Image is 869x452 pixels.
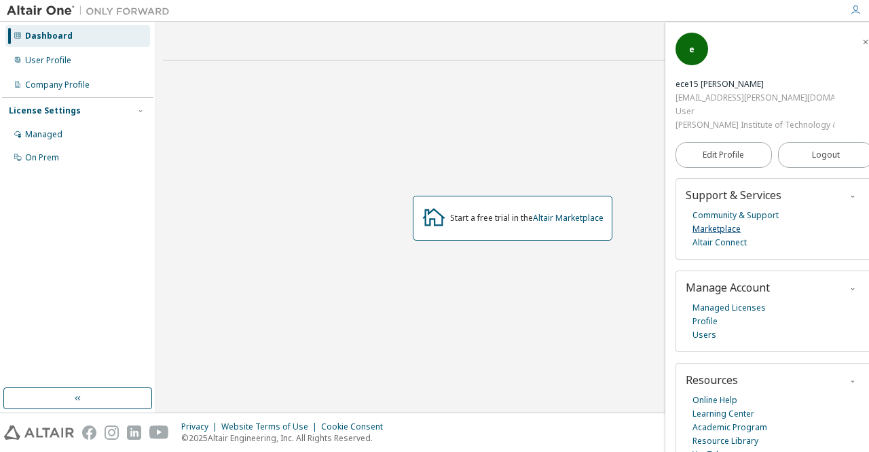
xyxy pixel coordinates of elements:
div: Cookie Consent [321,421,391,432]
div: ece15 sasi [676,77,834,91]
div: User [676,105,834,118]
a: Altair Marketplace [533,212,604,224]
span: Edit Profile [703,150,744,160]
a: Marketplace [692,222,741,236]
span: Manage Account [686,280,770,295]
a: Resource Library [692,434,758,448]
a: Online Help [692,394,737,407]
span: e [689,44,695,55]
div: Company Profile [25,80,90,90]
p: © 2025 Altair Engineering, Inc. All Rights Reserved. [181,432,391,444]
div: Website Terms of Use [221,421,321,432]
a: Learning Center [692,407,754,421]
div: Start a free trial in the [450,213,604,224]
div: License Settings [9,105,81,116]
img: facebook.svg [82,425,96,440]
div: [EMAIL_ADDRESS][PERSON_NAME][DOMAIN_NAME] [676,91,834,105]
a: Profile [692,315,718,328]
a: Edit Profile [676,142,772,168]
a: Academic Program [692,421,767,434]
img: youtube.svg [149,425,169,440]
a: Altair Connect [692,236,747,249]
div: Managed [25,129,62,140]
div: Dashboard [25,31,73,41]
div: User Profile [25,55,71,66]
a: Managed Licenses [692,301,766,315]
span: Logout [812,148,840,162]
div: [PERSON_NAME] Institute of Technology & Engg. [676,118,834,132]
a: Users [692,328,716,342]
a: Community & Support [692,209,779,222]
span: Resources [686,372,738,387]
div: On Prem [25,152,59,163]
img: Altair One [7,4,177,18]
img: linkedin.svg [127,425,141,440]
span: Support & Services [686,188,781,203]
img: instagram.svg [105,425,119,440]
div: Privacy [181,421,221,432]
img: altair_logo.svg [4,425,74,440]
